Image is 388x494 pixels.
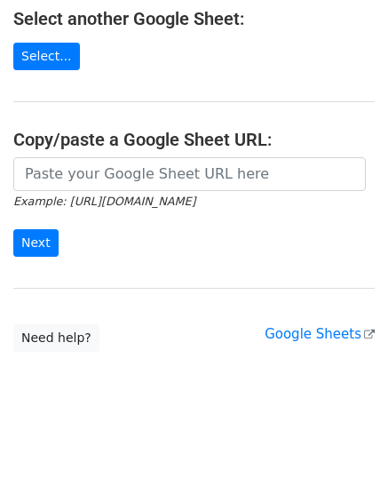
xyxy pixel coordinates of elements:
[13,195,195,208] small: Example: [URL][DOMAIN_NAME]
[299,409,388,494] iframe: Chat Widget
[13,43,80,70] a: Select...
[265,326,375,342] a: Google Sheets
[13,157,366,191] input: Paste your Google Sheet URL here
[13,8,375,29] h4: Select another Google Sheet:
[13,229,59,257] input: Next
[13,129,375,150] h4: Copy/paste a Google Sheet URL:
[13,324,99,352] a: Need help?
